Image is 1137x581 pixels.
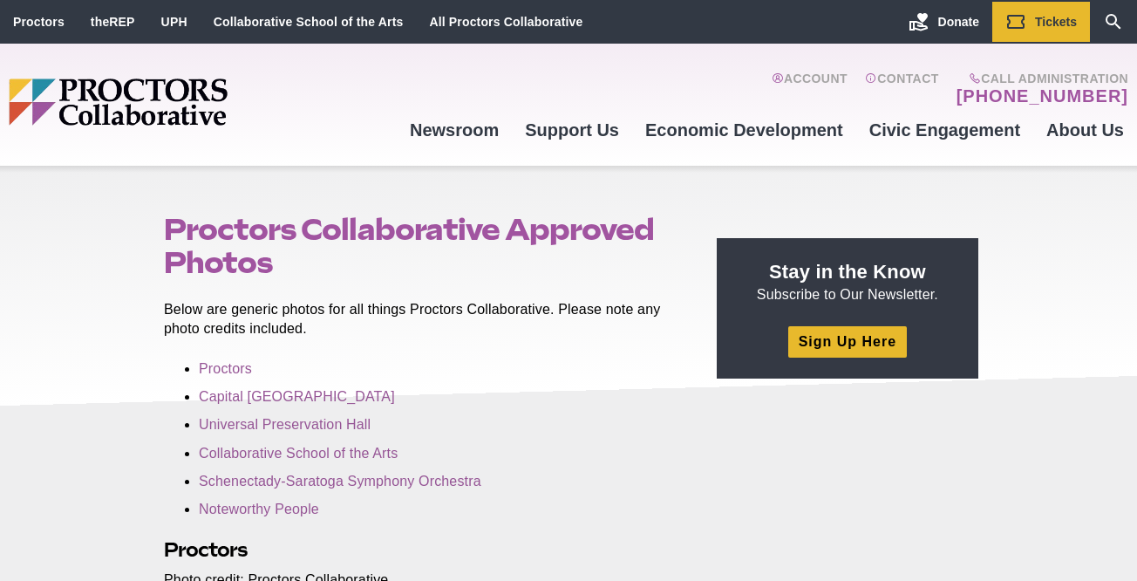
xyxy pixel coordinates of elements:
[9,79,362,126] img: Proctors logo
[199,474,481,489] a: Schenectady-Saratoga Symphony Orchestra
[1033,106,1137,154] a: About Us
[199,417,371,432] a: Universal Preservation Hall
[992,2,1090,42] a: Tickets
[856,106,1033,154] a: Civic Engagement
[161,15,187,29] a: UPH
[429,15,582,29] a: All Proctors Collaborative
[769,261,926,283] strong: Stay in the Know
[164,538,247,561] strong: Proctors
[938,15,979,29] span: Donate
[91,15,135,29] a: theREP
[865,72,939,106] a: Contact
[1035,15,1077,29] span: Tickets
[164,213,677,279] h1: Proctors Collaborative Approved Photos
[738,259,957,304] p: Subscribe to Our Newsletter.
[199,361,252,376] a: Proctors
[951,72,1128,85] span: Call Administration
[214,15,404,29] a: Collaborative School of the Arts
[895,2,992,42] a: Donate
[772,72,848,106] a: Account
[512,106,632,154] a: Support Us
[164,300,677,338] p: Below are generic photos for all things Proctors Collaborative. Please note any photo credits inc...
[1090,2,1137,42] a: Search
[13,15,65,29] a: Proctors
[199,389,395,404] a: Capital [GEOGRAPHIC_DATA]
[957,85,1128,106] a: [PHONE_NUMBER]
[632,106,856,154] a: Economic Development
[788,326,907,357] a: Sign Up Here
[199,502,319,516] a: Noteworthy People
[397,106,512,154] a: Newsroom
[199,446,398,461] a: Collaborative School of the Arts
